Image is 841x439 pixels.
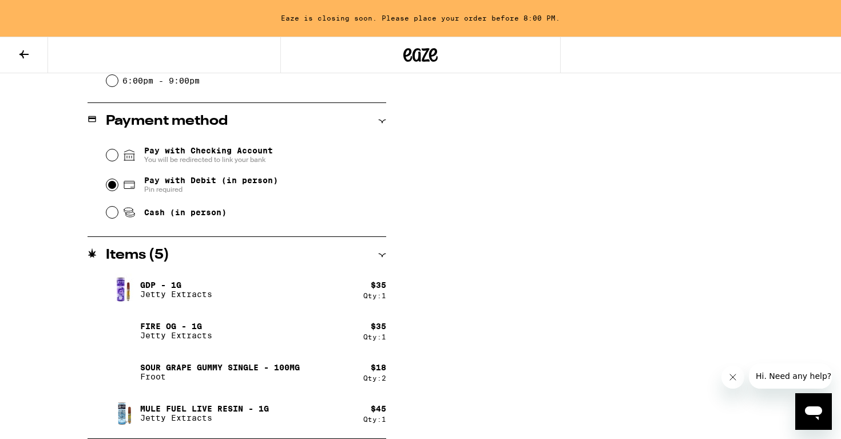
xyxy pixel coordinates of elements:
[363,374,386,382] div: Qty: 2
[106,315,138,347] img: Fire OG - 1g
[140,363,300,372] p: Sour Grape Gummy Single - 100mg
[363,416,386,423] div: Qty: 1
[140,331,212,340] p: Jetty Extracts
[371,363,386,372] div: $ 18
[106,356,138,388] img: Sour Grape Gummy Single - 100mg
[140,404,269,413] p: Mule Fuel Live Resin - 1g
[371,404,386,413] div: $ 45
[122,76,200,85] label: 6:00pm - 9:00pm
[144,146,273,164] span: Pay with Checking Account
[371,322,386,331] div: $ 35
[140,280,212,290] p: GDP - 1g
[140,322,212,331] p: Fire OG - 1g
[106,397,138,429] img: Mule Fuel Live Resin - 1g
[721,366,744,389] iframe: Close message
[795,393,832,430] iframe: Button to launch messaging window
[371,280,386,290] div: $ 35
[106,248,169,262] h2: Items ( 5 )
[140,413,269,422] p: Jetty Extracts
[144,176,278,185] span: Pay with Debit (in person)
[106,274,138,306] img: GDP - 1g
[363,292,386,299] div: Qty: 1
[144,208,227,217] span: Cash (in person)
[144,185,278,194] span: Pin required
[144,155,273,164] span: You will be redirected to link your bank
[140,290,212,299] p: Jetty Extracts
[363,333,386,341] div: Qty: 1
[106,114,228,128] h2: Payment method
[749,363,832,389] iframe: Message from company
[140,372,300,381] p: Froot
